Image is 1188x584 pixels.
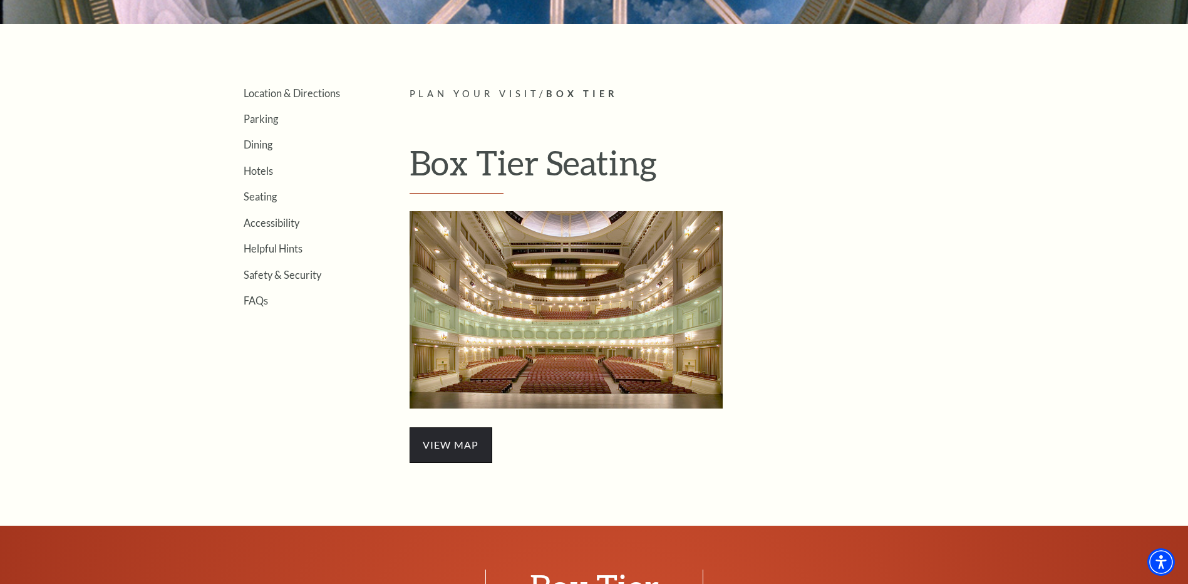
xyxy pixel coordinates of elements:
a: FAQs [244,295,268,306]
span: Plan Your Visit [410,88,540,99]
a: Hotels [244,165,273,177]
a: Box Tier Seating - open in a new tab [410,301,723,316]
a: Parking [244,113,278,125]
a: Seating [244,190,277,202]
img: Box Tier Seating [410,211,723,409]
h1: Box Tier Seating [410,142,983,194]
span: view map [410,427,492,462]
a: Location & Directions [244,87,340,99]
a: Dining [244,138,272,150]
a: Helpful Hints [244,242,302,254]
a: Accessibility [244,217,299,229]
div: Accessibility Menu [1147,548,1175,576]
a: Safety & Security [244,269,321,281]
p: / [410,86,983,102]
span: Box Tier [546,88,618,99]
a: view map - open in a new tab [410,437,492,451]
